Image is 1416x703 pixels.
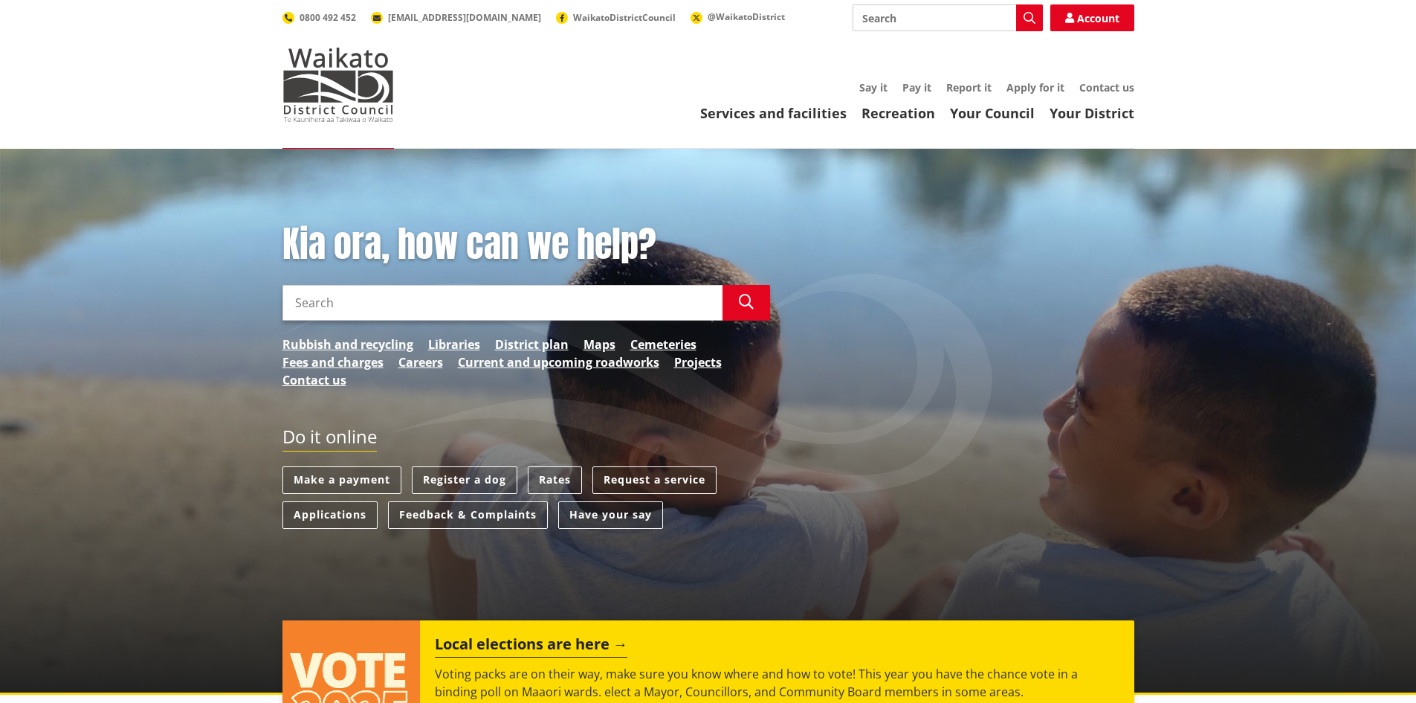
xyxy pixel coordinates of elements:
a: Recreation [861,104,935,122]
h2: Do it online [282,426,377,452]
input: Search input [853,4,1043,31]
a: [EMAIL_ADDRESS][DOMAIN_NAME] [371,11,541,24]
a: Rubbish and recycling [282,336,413,353]
a: Say it [859,80,888,94]
a: Pay it [902,80,931,94]
a: Cemeteries [630,336,696,353]
a: Fees and charges [282,353,384,371]
a: Request a service [592,466,717,494]
a: Account [1050,4,1134,31]
img: Waikato District Council - Te Kaunihera aa Takiwaa o Waikato [282,48,394,122]
a: Your Council [950,104,1035,122]
a: Your District [1050,104,1134,122]
a: WaikatoDistrictCouncil [556,11,676,24]
h1: Kia ora, how can we help? [282,223,770,266]
a: @WaikatoDistrict [691,10,785,23]
a: Report it [946,80,992,94]
a: Contact us [1079,80,1134,94]
span: 0800 492 452 [300,11,356,24]
a: Register a dog [412,466,517,494]
a: Applications [282,501,378,529]
a: 0800 492 452 [282,11,356,24]
a: Rates [528,466,582,494]
a: District plan [495,336,569,353]
a: Maps [583,336,615,353]
a: Projects [674,353,722,371]
input: Search input [282,285,722,321]
a: Current and upcoming roadworks [458,353,659,371]
span: @WaikatoDistrict [708,10,785,23]
span: [EMAIL_ADDRESS][DOMAIN_NAME] [388,11,541,24]
a: Contact us [282,371,346,389]
a: Libraries [428,336,480,353]
a: Have your say [558,501,663,529]
p: Voting packs are on their way, make sure you know where and how to vote! This year you have the c... [435,665,1119,701]
h2: Local elections are here [435,635,627,658]
a: Make a payment [282,466,401,494]
a: Careers [398,353,443,371]
a: Apply for it [1006,80,1064,94]
a: Feedback & Complaints [388,501,548,529]
a: Services and facilities [700,104,847,122]
span: WaikatoDistrictCouncil [573,11,676,24]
